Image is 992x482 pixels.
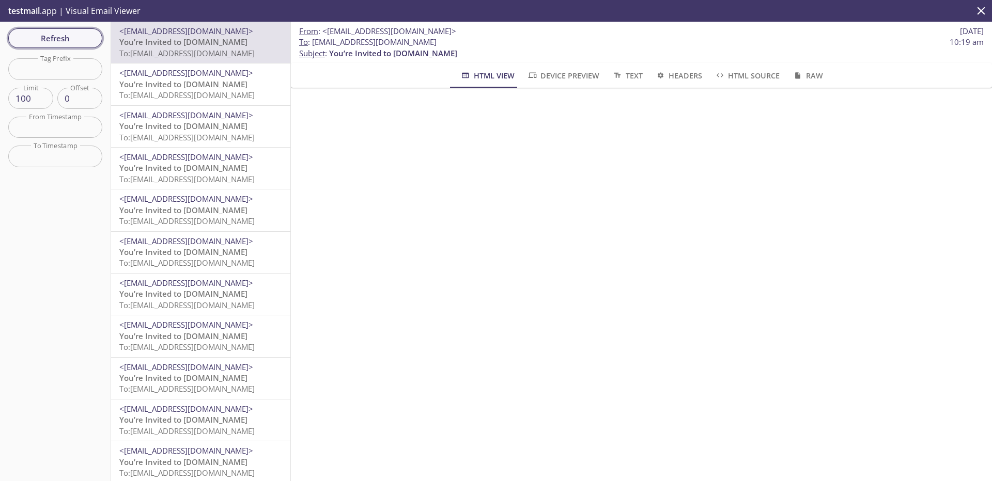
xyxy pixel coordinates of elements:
span: <[EMAIL_ADDRESS][DOMAIN_NAME]> [119,110,253,120]
span: You’re Invited to [DOMAIN_NAME] [329,48,457,58]
span: Subject [299,48,325,58]
div: <[EMAIL_ADDRESS][DOMAIN_NAME]>You’re Invited to [DOMAIN_NAME]To:[EMAIL_ADDRESS][DOMAIN_NAME] [111,315,290,357]
span: Text [612,69,642,82]
span: You’re Invited to [DOMAIN_NAME] [119,247,247,257]
p: : [299,37,984,59]
span: <[EMAIL_ADDRESS][DOMAIN_NAME]> [322,26,456,36]
span: <[EMAIL_ADDRESS][DOMAIN_NAME]> [119,404,253,414]
span: Raw [792,69,823,82]
span: [DATE] [960,26,984,37]
div: <[EMAIL_ADDRESS][DOMAIN_NAME]>You’re Invited to [DOMAIN_NAME]To:[EMAIL_ADDRESS][DOMAIN_NAME] [111,189,290,231]
span: HTML View [460,69,514,82]
span: <[EMAIL_ADDRESS][DOMAIN_NAME]> [119,362,253,372]
div: <[EMAIL_ADDRESS][DOMAIN_NAME]>You’re Invited to [DOMAIN_NAME]To:[EMAIL_ADDRESS][DOMAIN_NAME] [111,232,290,273]
span: From [299,26,318,36]
span: You’re Invited to [DOMAIN_NAME] [119,79,247,89]
span: To: [EMAIL_ADDRESS][DOMAIN_NAME] [119,132,255,142]
span: testmail [8,5,40,17]
button: Refresh [8,28,102,48]
span: <[EMAIL_ADDRESS][DOMAIN_NAME]> [119,68,253,78]
span: To [299,37,308,47]
span: Refresh [17,31,94,45]
span: <[EMAIL_ADDRESS][DOMAIN_NAME]> [119,194,253,204]
div: <[EMAIL_ADDRESS][DOMAIN_NAME]>You’re Invited to [DOMAIN_NAME]To:[EMAIL_ADDRESS][DOMAIN_NAME] [111,106,290,147]
span: You’re Invited to [DOMAIN_NAME] [119,414,247,425]
span: 10:19 am [950,37,984,47]
span: You’re Invited to [DOMAIN_NAME] [119,205,247,215]
span: <[EMAIL_ADDRESS][DOMAIN_NAME]> [119,445,253,456]
span: : [EMAIL_ADDRESS][DOMAIN_NAME] [299,37,437,47]
span: To: [EMAIL_ADDRESS][DOMAIN_NAME] [119,383,255,394]
span: To: [EMAIL_ADDRESS][DOMAIN_NAME] [119,174,255,184]
span: Device Preview [527,69,599,82]
span: HTML Source [715,69,780,82]
span: You’re Invited to [DOMAIN_NAME] [119,331,247,341]
span: <[EMAIL_ADDRESS][DOMAIN_NAME]> [119,26,253,36]
span: <[EMAIL_ADDRESS][DOMAIN_NAME]> [119,278,253,288]
div: <[EMAIL_ADDRESS][DOMAIN_NAME]>You’re Invited to [DOMAIN_NAME]To:[EMAIL_ADDRESS][DOMAIN_NAME] [111,274,290,315]
span: : [299,26,456,37]
span: To: [EMAIL_ADDRESS][DOMAIN_NAME] [119,426,255,436]
span: Headers [655,69,702,82]
span: To: [EMAIL_ADDRESS][DOMAIN_NAME] [119,258,255,268]
div: <[EMAIL_ADDRESS][DOMAIN_NAME]>You’re Invited to [DOMAIN_NAME]To:[EMAIL_ADDRESS][DOMAIN_NAME] [111,63,290,105]
div: <[EMAIL_ADDRESS][DOMAIN_NAME]>You’re Invited to [DOMAIN_NAME]To:[EMAIL_ADDRESS][DOMAIN_NAME] [111,358,290,399]
div: <[EMAIL_ADDRESS][DOMAIN_NAME]>You’re Invited to [DOMAIN_NAME]To:[EMAIL_ADDRESS][DOMAIN_NAME] [111,148,290,189]
span: <[EMAIL_ADDRESS][DOMAIN_NAME]> [119,319,253,330]
span: To: [EMAIL_ADDRESS][DOMAIN_NAME] [119,468,255,478]
div: <[EMAIL_ADDRESS][DOMAIN_NAME]>You’re Invited to [DOMAIN_NAME]To:[EMAIL_ADDRESS][DOMAIN_NAME] [111,399,290,441]
span: You’re Invited to [DOMAIN_NAME] [119,373,247,383]
span: You’re Invited to [DOMAIN_NAME] [119,457,247,467]
span: To: [EMAIL_ADDRESS][DOMAIN_NAME] [119,342,255,352]
span: You’re Invited to [DOMAIN_NAME] [119,288,247,299]
span: You’re Invited to [DOMAIN_NAME] [119,163,247,173]
span: You’re Invited to [DOMAIN_NAME] [119,37,247,47]
div: <[EMAIL_ADDRESS][DOMAIN_NAME]>You’re Invited to [DOMAIN_NAME]To:[EMAIL_ADDRESS][DOMAIN_NAME] [111,22,290,63]
span: <[EMAIL_ADDRESS][DOMAIN_NAME]> [119,152,253,162]
span: To: [EMAIL_ADDRESS][DOMAIN_NAME] [119,300,255,310]
span: To: [EMAIL_ADDRESS][DOMAIN_NAME] [119,90,255,100]
span: You’re Invited to [DOMAIN_NAME] [119,121,247,131]
span: To: [EMAIL_ADDRESS][DOMAIN_NAME] [119,48,255,58]
span: To: [EMAIL_ADDRESS][DOMAIN_NAME] [119,216,255,226]
span: <[EMAIL_ADDRESS][DOMAIN_NAME]> [119,236,253,246]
